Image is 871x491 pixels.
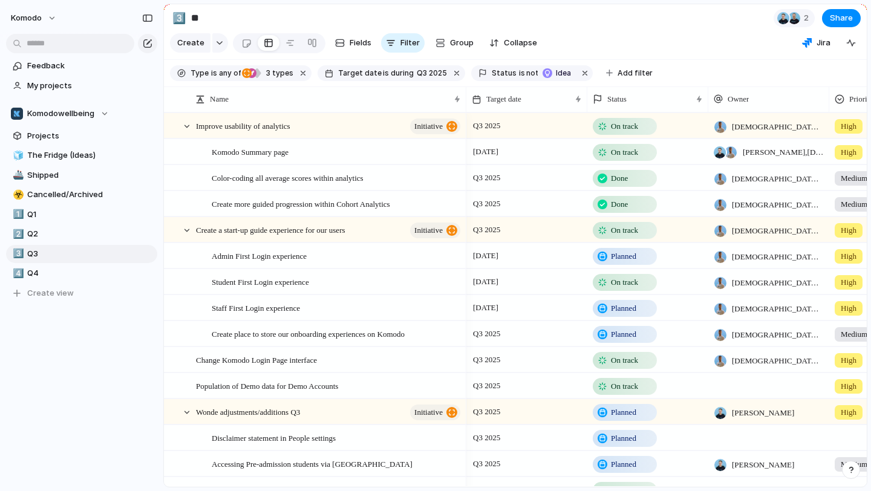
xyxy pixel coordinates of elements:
[732,173,824,185] span: [DEMOGRAPHIC_DATA][PERSON_NAME]
[743,146,824,158] span: [PERSON_NAME] , [DEMOGRAPHIC_DATA][PERSON_NAME]
[27,189,153,201] span: Cancelled/Archived
[177,37,204,49] span: Create
[11,267,23,279] button: 4️⃣
[797,34,835,52] button: Jira
[11,248,23,260] button: 3️⃣
[732,459,794,471] span: [PERSON_NAME]
[27,287,74,299] span: Create view
[611,328,636,340] span: Planned
[172,10,186,26] div: 3️⃣
[470,145,501,159] span: [DATE]
[263,68,293,79] span: types
[618,68,653,79] span: Add filter
[732,329,824,341] span: [DEMOGRAPHIC_DATA][PERSON_NAME]
[196,223,345,236] span: Create a start-up guide experience for our users
[6,284,157,302] button: Create view
[27,228,153,240] span: Q2
[611,198,628,210] span: Done
[492,68,517,79] span: Status
[841,380,856,392] span: High
[841,198,867,210] span: Medium
[841,458,867,470] span: Medium
[212,171,364,184] span: Color-coding all average scores within analytics
[27,169,153,181] span: Shipped
[13,247,21,261] div: 3️⃣
[330,33,376,53] button: Fields
[27,130,153,142] span: Projects
[6,225,157,243] div: 2️⃣Q2
[611,224,638,236] span: On track
[6,166,157,184] a: 🚢Shipped
[5,8,63,28] button: Komodo
[611,302,636,314] span: Planned
[11,169,23,181] button: 🚢
[611,172,628,184] span: Done
[410,405,460,420] button: initiative
[212,275,309,288] span: Student First Login experience
[196,119,290,132] span: Improve usability of analytics
[732,277,824,289] span: [DEMOGRAPHIC_DATA][PERSON_NAME]
[410,223,460,238] button: initiative
[169,8,189,28] button: 3️⃣
[383,68,389,79] span: is
[470,431,503,445] span: Q3 2025
[400,37,420,49] span: Filter
[27,80,153,92] span: My projects
[410,119,460,134] button: initiative
[539,67,577,80] button: Idea
[429,33,480,53] button: Group
[11,209,23,221] button: 1️⃣
[841,276,856,288] span: High
[732,251,824,263] span: [DEMOGRAPHIC_DATA][PERSON_NAME]
[841,172,867,184] span: Medium
[611,406,636,418] span: Planned
[196,379,338,392] span: Population of Demo data for Demo Accounts
[6,245,157,263] a: 3️⃣Q3
[728,93,749,105] span: Owner
[732,121,824,133] span: [DEMOGRAPHIC_DATA][PERSON_NAME]
[841,354,856,366] span: High
[13,267,21,281] div: 4️⃣
[6,146,157,164] a: 🧊The Fridge (Ideas)
[525,68,538,79] span: not
[470,197,503,211] span: Q3 2025
[470,405,503,419] span: Q3 2025
[414,118,443,135] span: initiative
[556,68,573,79] span: Idea
[11,12,42,24] span: Komodo
[817,37,830,49] span: Jira
[211,68,217,79] span: is
[611,354,638,366] span: On track
[414,404,443,421] span: initiative
[263,68,272,77] span: 3
[6,186,157,204] a: ☣️Cancelled/Archived
[11,149,23,161] button: 🧊
[209,67,243,80] button: isany of
[611,120,638,132] span: On track
[611,458,636,470] span: Planned
[841,224,856,236] span: High
[611,432,636,444] span: Planned
[212,301,300,314] span: Staff First Login experience
[470,301,501,315] span: [DATE]
[414,67,449,80] button: Q3 2025
[6,206,157,224] a: 1️⃣Q1
[417,68,447,79] span: Q3 2025
[6,127,157,145] a: Projects
[27,60,153,72] span: Feedback
[607,93,627,105] span: Status
[470,379,503,393] span: Q3 2025
[519,68,525,79] span: is
[170,33,210,53] button: Create
[732,199,824,211] span: [DEMOGRAPHIC_DATA][PERSON_NAME]
[27,248,153,260] span: Q3
[804,12,812,24] span: 2
[470,275,501,289] span: [DATE]
[11,228,23,240] button: 2️⃣
[6,264,157,282] a: 4️⃣Q4
[611,276,638,288] span: On track
[841,120,856,132] span: High
[517,67,541,80] button: isnot
[27,149,153,161] span: The Fridge (Ideas)
[382,67,416,80] button: isduring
